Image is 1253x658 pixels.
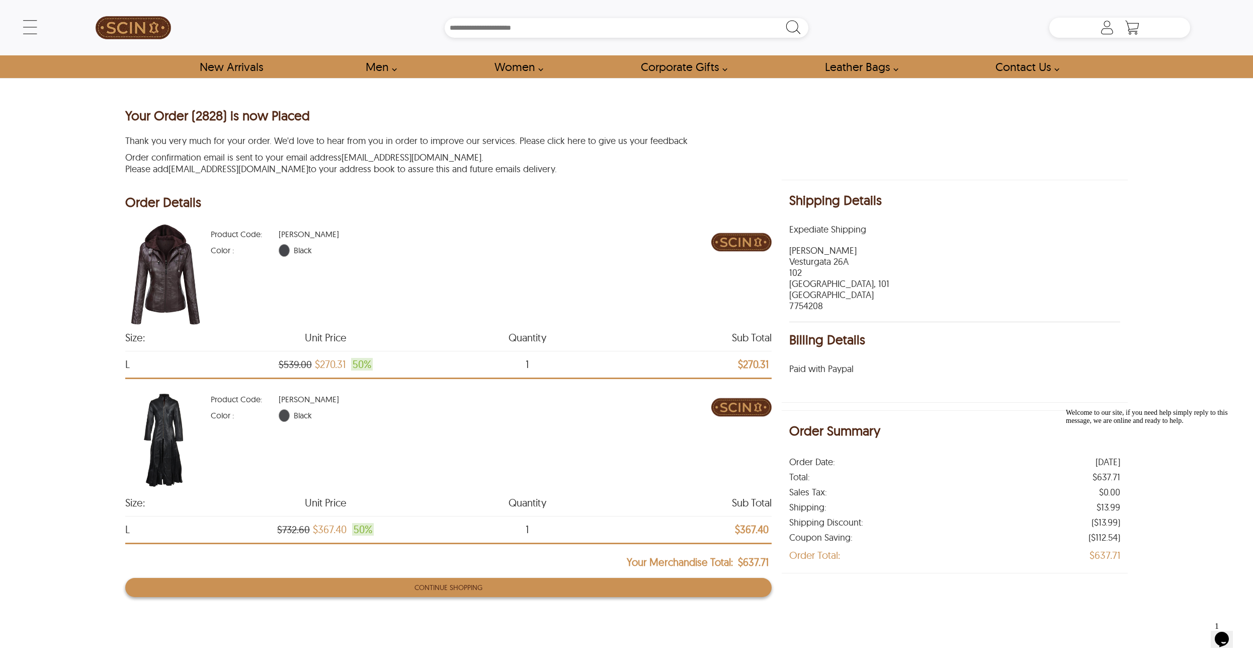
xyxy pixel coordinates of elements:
[447,359,608,370] span: quantity 1
[738,359,769,370] strong: subTotal $270.31
[279,358,312,371] strike: $539.00
[125,525,287,535] span: Size L
[610,498,772,508] span: Sub Total
[125,578,772,597] button: Continue Shopping
[447,333,608,343] span: Quantity
[789,245,1120,312] div: First Name Milosz Last Name Lakomy Address Vesturgata 26A 102 City and State Reykjavik Capital Re...
[483,55,549,78] a: Shop Women Leather Jackets
[294,410,313,420] span: Black
[735,525,769,535] strong: subTotal $367.40
[4,4,185,20] div: Welcome to our site, if you need help simply reply to this message, we are online and ready to help.
[211,245,279,255] span: Color :
[789,224,1120,235] p: Expediate Shipping
[813,55,904,78] a: Shop Leather Bags
[125,498,287,508] span: Size:
[789,530,1120,545] li: Coupon Saving $112.54
[125,135,1128,147] div: Thank you very much for your order. We'd love to hear from you in order to improve our services. ...
[789,487,827,497] div: Sales Tax:
[789,423,1120,441] h1: Order Summary
[789,245,1120,312] p: [PERSON_NAME] Vesturgata 26A 102 [GEOGRAPHIC_DATA], 101 [GEOGRAPHIC_DATA] 7754208
[711,224,772,260] img: Brand Logo Shopping Cart Image
[789,515,1120,530] li: Shipping Discount $13.99
[211,229,279,239] span: Product Code :
[789,457,835,467] div: Order Date:
[244,498,406,508] span: Unit Price
[789,455,1120,470] li: Order Date Sep 2nd, 2025
[351,358,373,371] span: 50 %
[789,332,1120,349] h1: Billing Details
[125,224,206,325] img: scin-13090w-darkcoffee.jpg
[125,108,1128,125] h1: Your Order (2828) is now Placed
[789,500,1120,515] li: Shipping $13.99
[1062,405,1243,613] iframe: chat widget
[789,224,1120,235] span: expediateShipping
[610,333,772,343] span: Sub Total
[447,498,608,508] span: Quantity
[308,163,557,175] span: to your address book to assure this and future emails delivery.
[984,55,1065,78] a: contact-us
[313,523,347,536] span: Unit Price which was at a price of $732.60%, now after discount the price is $367.40 Discount of 50%
[1211,618,1243,648] iframe: chat widget
[789,363,1120,375] p: Paid with Paypal
[125,195,201,212] h1: Order Details
[352,523,374,536] span: 50 %
[244,333,406,343] span: Unit Price
[211,394,339,404] div: Product Code Product Code NYLA
[711,389,772,425] img: Brand Logo Shopping Cart Image
[211,229,339,239] div: Product Code Product Code EMMIE
[789,470,1120,485] li: Total $637.71
[125,163,169,175] span: Please add
[125,359,287,370] span: Size L
[447,525,608,535] span: quantity 1
[169,163,308,175] a: [EMAIL_ADDRESS][DOMAIN_NAME]
[211,394,279,404] span: Product Code :
[279,394,339,404] span: [PERSON_NAME]
[354,55,402,78] a: shop men's leather jackets
[789,533,853,543] div: Coupon Saving:
[627,557,733,567] span: Your Merchandise Total:
[96,5,171,50] img: SCIN
[277,524,310,536] strike: $732.60
[125,152,1128,175] div: .
[789,545,1120,565] li: Order Total $637.71
[629,55,733,78] a: Shop Leather Corporate Gifts
[125,152,342,163] span: Order confirmation email is sent to your email address
[1122,20,1142,35] a: Shopping Cart
[789,485,1120,500] li: Sales Tax $0.00
[211,410,279,420] span: Color :
[4,4,166,20] span: Welcome to our site, if you need help simply reply to this message, we are online and ready to help.
[125,389,206,490] img: scin-13177w-black.jpg
[315,358,346,371] span: Unit Price which was at a price of $539.00%, now after discount the price is $270.31 Discount of 50%
[789,502,826,513] div: Shipping:
[789,518,863,528] div: Shipping Discount:
[188,55,274,78] a: Shop New Arrivals
[125,333,287,343] span: Size:
[789,193,1120,210] h1: Shipping Details
[342,152,481,163] a: [EMAIL_ADDRESS][DOMAIN_NAME]
[789,472,810,482] div: Total:
[279,229,339,239] span: [PERSON_NAME]
[738,557,769,567] span: $637.71
[63,5,204,50] a: SCIN
[294,245,313,255] span: Black
[789,550,840,560] div: Order Total:
[627,557,769,567] strong: Your Merchandise Total $637.71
